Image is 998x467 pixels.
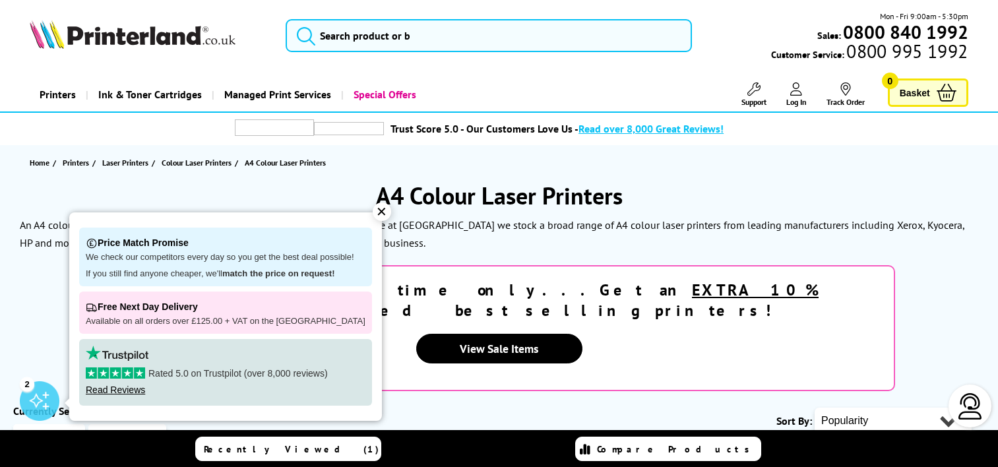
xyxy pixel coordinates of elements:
[575,437,761,461] a: Compare Products
[86,316,365,327] p: Available on all orders over £125.00 + VAT on the [GEOGRAPHIC_DATA]
[741,82,766,107] a: Support
[86,298,365,316] p: Free Next Day Delivery
[286,19,692,52] input: Search product or b
[63,156,92,170] a: Printers
[771,45,968,61] span: Customer Service:
[195,437,381,461] a: Recently Viewed (1)
[30,20,235,49] img: Printerland Logo
[102,156,152,170] a: Laser Printers
[13,404,217,418] div: Currently Selected
[179,280,819,321] strong: For a limited time only...Get an selected best selling printers!
[20,377,34,391] div: 2
[30,20,269,51] a: Printerland Logo
[416,334,582,363] a: View Sale Items
[786,97,807,107] span: Log In
[882,73,898,89] span: 0
[86,346,148,361] img: trustpilot rating
[102,156,148,170] span: Laser Printers
[741,97,766,107] span: Support
[86,252,365,263] p: We check our competitors every day so you get the best deal possible!
[888,78,968,107] a: Basket 0
[86,367,365,379] p: Rated 5.0 on Trustpilot (over 8,000 reviews)
[597,443,757,455] span: Compare Products
[900,84,930,102] span: Basket
[86,385,145,395] a: Read Reviews
[86,234,365,252] p: Price Match Promise
[222,268,334,278] strong: match the price on request!
[843,20,968,44] b: 0800 840 1992
[957,393,983,420] img: user-headset-light.svg
[817,29,841,42] span: Sales:
[63,156,89,170] span: Printers
[30,156,53,170] a: Home
[341,78,426,111] a: Special Offers
[314,122,384,135] img: trustpilot rating
[844,45,968,57] span: 0800 995 1992
[841,26,968,38] a: 0800 840 1992
[880,10,968,22] span: Mon - Fri 9:00am - 5:30pm
[212,78,341,111] a: Managed Print Services
[578,122,724,135] span: Read over 8,000 Great Reviews!
[373,202,391,221] div: ✕
[98,78,202,111] span: Ink & Toner Cartridges
[826,82,865,107] a: Track Order
[786,82,807,107] a: Log In
[86,78,212,111] a: Ink & Toner Cartridges
[162,156,235,170] a: Colour Laser Printers
[204,443,379,455] span: Recently Viewed (1)
[86,367,145,379] img: stars-5.svg
[13,180,985,211] h1: A4 Colour Laser Printers
[245,158,326,168] span: A4 Colour Laser Printers
[86,268,365,280] p: If you still find anyone cheaper, we'll
[162,156,232,170] span: Colour Laser Printers
[776,414,812,427] span: Sort By:
[30,78,86,111] a: Printers
[235,119,314,136] img: trustpilot rating
[20,218,964,249] p: An A4 colour laser printer is an essential addition to any dynamic workplace. Here at [GEOGRAPHIC...
[390,122,724,135] a: Trust Score 5.0 - Our Customers Love Us -Read over 8,000 Great Reviews!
